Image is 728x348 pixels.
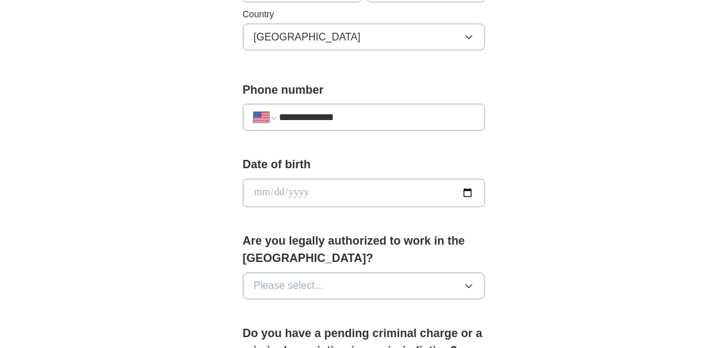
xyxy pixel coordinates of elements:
[243,82,486,99] label: Phone number
[243,24,486,51] button: [GEOGRAPHIC_DATA]
[243,157,486,174] label: Date of birth
[243,233,486,268] label: Are you legally authorized to work in the [GEOGRAPHIC_DATA]?
[254,30,361,45] span: [GEOGRAPHIC_DATA]
[243,273,486,300] button: Please select...
[254,279,324,294] span: Please select...
[243,8,486,21] label: Country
